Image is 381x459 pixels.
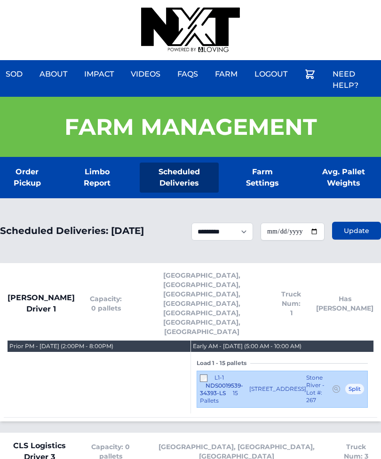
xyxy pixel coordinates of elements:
[332,222,381,240] button: Update
[79,63,119,86] a: Impact
[281,289,301,318] span: Truck Num: 1
[141,8,240,53] img: nextdaysod.com Logo
[214,374,224,381] span: L1-1
[125,63,166,86] a: Videos
[172,63,204,86] a: FAQs
[344,226,369,235] span: Update
[140,163,219,193] a: Scheduled Deliveries
[70,163,125,193] a: Limbo Report
[64,116,317,138] h1: Farm Management
[249,63,293,86] a: Logout
[345,383,365,395] span: Split
[34,63,73,86] a: About
[234,163,291,193] a: Farm Settings
[137,271,266,336] span: [GEOGRAPHIC_DATA], [GEOGRAPHIC_DATA], [GEOGRAPHIC_DATA], [GEOGRAPHIC_DATA], [GEOGRAPHIC_DATA], [G...
[306,374,332,404] span: Stone River - Lot #: 267
[197,359,250,367] span: Load 1 - 15 pallets
[209,63,243,86] a: Farm
[316,294,373,313] span: Has [PERSON_NAME]
[9,342,113,350] div: Prior PM - [DATE] (2:00PM - 8:00PM)
[90,294,122,313] span: Capacity: 0 pallets
[8,292,75,315] span: [PERSON_NAME] Driver 1
[200,389,238,404] span: 15 Pallets
[306,163,381,193] a: Avg. Pallet Weights
[193,342,302,350] div: Early AM - [DATE] (5:00 AM - 10:00 AM)
[249,385,306,393] span: [STREET_ADDRESS]
[200,382,243,397] span: NDS0019539-34393-LS
[327,63,381,97] a: Need Help?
